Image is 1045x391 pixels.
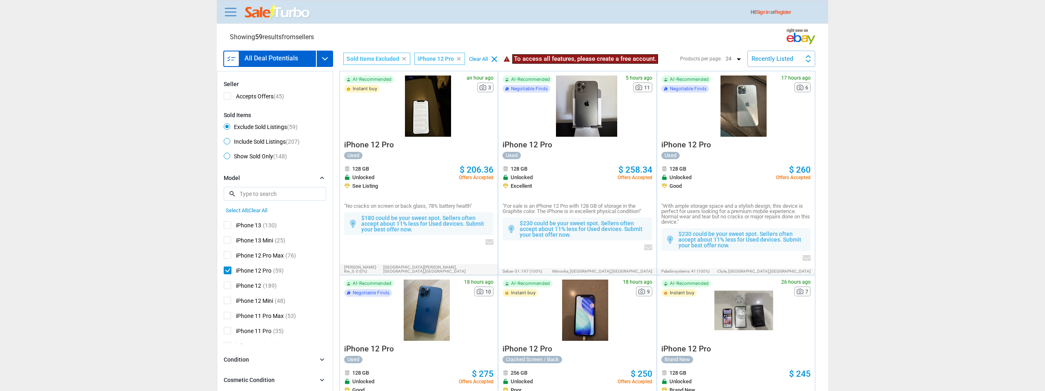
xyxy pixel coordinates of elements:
[661,344,711,353] span: iPhone 12 Pro
[661,203,811,224] p: "With ample storage space and a stylish design, this device is perfect for users looking for a pr...
[789,165,811,175] span: $ 260
[511,166,527,171] span: 128 GB
[224,112,326,118] div: Sold Items
[803,255,811,261] img: envelop icon
[472,370,494,378] a: $ 275
[224,297,273,307] span: iPhone 12 Mini
[691,269,709,273] span: 41 (100%)
[255,33,262,41] span: 59
[230,34,314,40] div: Showing results
[502,356,562,363] div: Cracked Screen / Back
[647,289,650,294] span: 9
[263,282,277,289] span: (189)
[644,244,652,250] img: envelop icon
[344,265,377,273] span: [PERSON_NAME]-kw_0:
[273,93,284,100] span: (45)
[224,92,284,102] span: Accepts Offers
[224,174,240,183] div: Model
[789,369,811,379] span: $ 245
[401,56,407,62] i: clear
[224,187,326,201] input: Type to search
[318,174,326,182] i: chevron_right
[774,9,791,15] a: Register
[224,81,326,87] div: Seller
[285,252,296,259] span: (76)
[263,343,277,349] span: (249)
[502,140,552,149] span: iPhone 12 Pro
[502,203,652,214] p: "For sale is an iPhone 12 Pro with 128 GB of storage in the Graphite color. The iPhone is in exce...
[618,175,652,180] span: Offers Accepted
[678,231,807,248] p: $230 could be your sweet spot. Sellers often accept about 11% less for Used devices. Submit your ...
[229,190,236,198] i: search
[805,85,808,90] span: 6
[485,239,494,245] img: envelop icon
[521,269,542,273] span: 197 (100%)
[618,166,652,174] a: $ 258.34
[361,215,489,232] p: $180 could be your sweet spot. Sellers often accept about 11% less for Used devices. Submit your ...
[781,280,811,284] span: 26 hours ago
[670,87,707,91] span: Negotiable Finds
[717,269,811,273] span: Clute, [GEOGRAPHIC_DATA],[GEOGRAPHIC_DATA]
[224,312,284,322] span: iPhone 11 Pro Max
[661,140,711,149] span: iPhone 12 Pro
[226,207,324,213] div: |
[776,175,811,180] span: Offers Accepted
[669,370,686,375] span: 128 GB
[460,166,494,174] a: $ 206.36
[670,281,709,286] span: AI-Recommended
[344,203,494,209] p: "No cracks on screen or back glass, 78% battery health"
[456,56,462,62] i: clear
[631,370,652,378] a: $ 250
[224,327,271,337] span: iPhone 11 Pro
[224,138,300,148] span: Include Sold Listings
[224,267,271,277] span: iPhone 12 Pro
[344,152,362,159] div: Used
[511,370,527,375] span: 256 GB
[623,280,652,284] span: 18 hours ago
[224,123,298,133] span: Exclude Sold Listings
[344,140,394,149] span: iPhone 12 Pro
[511,77,550,82] span: AI-Recommended
[460,165,494,175] span: $ 206.36
[353,281,391,286] span: AI-Recommended
[502,344,552,353] span: iPhone 12 Pro
[751,9,756,15] span: Hi!
[226,207,247,213] span: Select All
[249,207,267,213] span: Clear All
[661,152,680,159] div: Used
[618,165,652,175] span: $ 258.34
[752,56,793,62] div: Recently Listed
[661,142,711,149] a: iPhone 12 Pro
[805,289,808,294] span: 7
[789,370,811,378] a: $ 245
[344,344,394,353] span: iPhone 12 Pro
[245,5,311,20] img: saleturbo.com - Online Deals and Discount Coupons
[275,298,285,304] span: (48)
[352,379,374,384] span: Unlocked
[789,166,811,174] a: $ 260
[245,55,298,62] h3: All Deal Potentials
[511,87,548,91] span: Negotiable Finds
[511,175,533,180] span: Unlocked
[224,153,287,162] span: Show Sold Only
[520,220,648,238] p: $230 could be your sweet spot. Sellers often accept about 11% less for Used devices. Submit your ...
[285,313,296,319] span: (53)
[502,269,520,273] span: sebav-31:
[485,289,491,294] span: 10
[344,356,362,363] div: Used
[552,269,652,273] span: Minooka, [GEOGRAPHIC_DATA],[GEOGRAPHIC_DATA]
[511,291,536,295] span: Instant buy
[502,142,552,149] a: iPhone 12 Pro
[418,56,454,62] span: iPhone 12 Pro
[502,152,521,159] div: Used
[344,347,394,353] a: iPhone 12 Pro
[224,251,284,262] span: iPhone 12 Pro Max
[459,175,494,180] span: Offers Accepted
[502,347,552,353] a: iPhone 12 Pro
[781,76,811,80] span: 17 hours ago
[511,379,533,384] span: Unlocked
[352,370,369,375] span: 128 GB
[669,166,686,171] span: 128 GB
[644,85,650,90] span: 11
[661,347,711,353] a: iPhone 12 Pro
